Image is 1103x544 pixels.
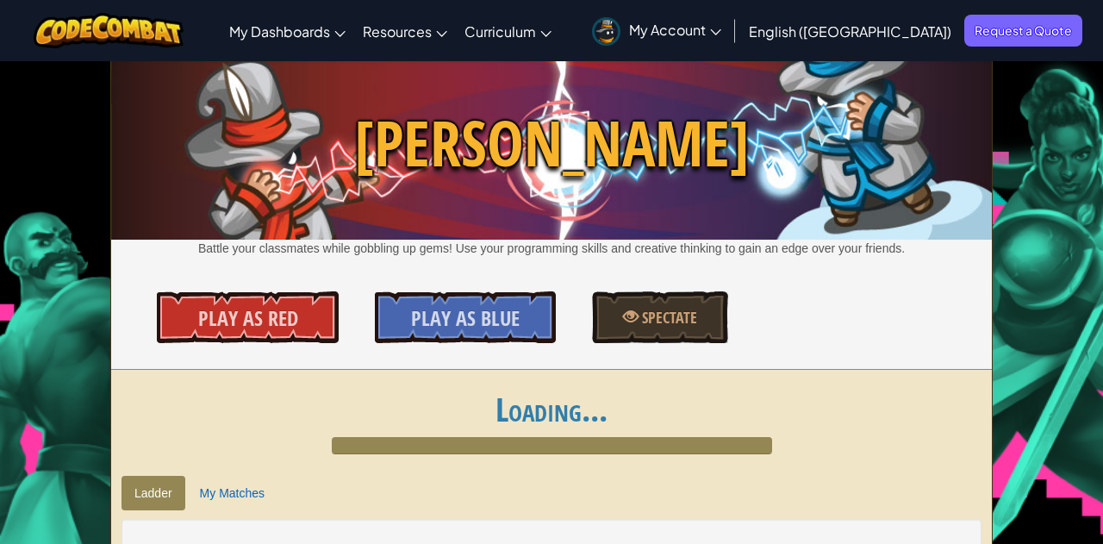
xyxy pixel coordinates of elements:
[187,476,277,510] a: My Matches
[221,8,354,54] a: My Dashboards
[964,15,1082,47] a: Request a Quote
[592,17,620,46] img: avatar
[583,3,730,58] a: My Account
[411,304,520,332] span: Play As Blue
[111,99,992,188] span: [PERSON_NAME]
[464,22,536,41] span: Curriculum
[749,22,951,41] span: English ([GEOGRAPHIC_DATA])
[111,240,992,257] p: Battle your classmates while gobbling up gems! Use your programming skills and creative thinking ...
[629,21,721,39] span: My Account
[198,304,298,332] span: Play As Red
[363,22,432,41] span: Resources
[34,13,184,48] img: CodeCombat logo
[354,8,456,54] a: Resources
[122,476,185,510] a: Ladder
[111,391,992,428] h1: Loading...
[592,291,728,343] a: Spectate
[740,8,960,54] a: English ([GEOGRAPHIC_DATA])
[456,8,560,54] a: Curriculum
[229,22,330,41] span: My Dashboards
[639,307,697,328] span: Spectate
